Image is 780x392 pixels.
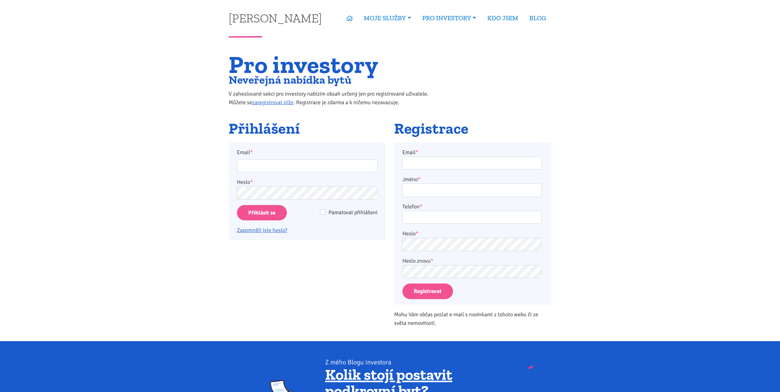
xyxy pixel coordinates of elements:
h2: Registrace [394,120,551,137]
span: Pamatovat přihlášení [329,209,378,216]
a: BLOG [524,11,551,25]
h1: Pro investory [229,54,441,75]
label: Email [402,148,418,157]
label: Jméno [402,175,420,184]
a: MOJE SLUŽBY [358,11,417,25]
label: Telefon [402,202,422,211]
a: zaregistrovat níže [252,99,293,106]
label: Heslo [402,229,418,238]
p: Mohu Vám občas poslat e-mail s novinkami z tohoto webu či ze světa nemovitostí. [394,310,551,327]
abbr: required [416,230,418,237]
p: V zaheslované sekci pro investory nabízím obsah určený jen pro registrované uživatele. Můžete se ... [229,89,441,107]
a: Zapomněli jste heslo? [237,227,287,234]
abbr: required [431,257,433,264]
h2: Přihlášení [229,120,386,137]
label: Heslo [237,178,253,186]
h2: Neveřejná nabídka bytů [229,75,441,85]
div: Z mého Blogu investora [325,358,510,367]
input: Přihlásit se [237,205,287,221]
a: KDO JSEM [482,11,524,25]
label: Email [233,148,382,157]
abbr: required [416,149,418,156]
a: PRO INVESTORY [417,11,482,25]
button: Registrovat [402,284,453,299]
label: Heslo znovu [402,257,433,265]
a: [PERSON_NAME] [229,12,322,24]
abbr: required [418,176,420,183]
abbr: required [420,203,422,210]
